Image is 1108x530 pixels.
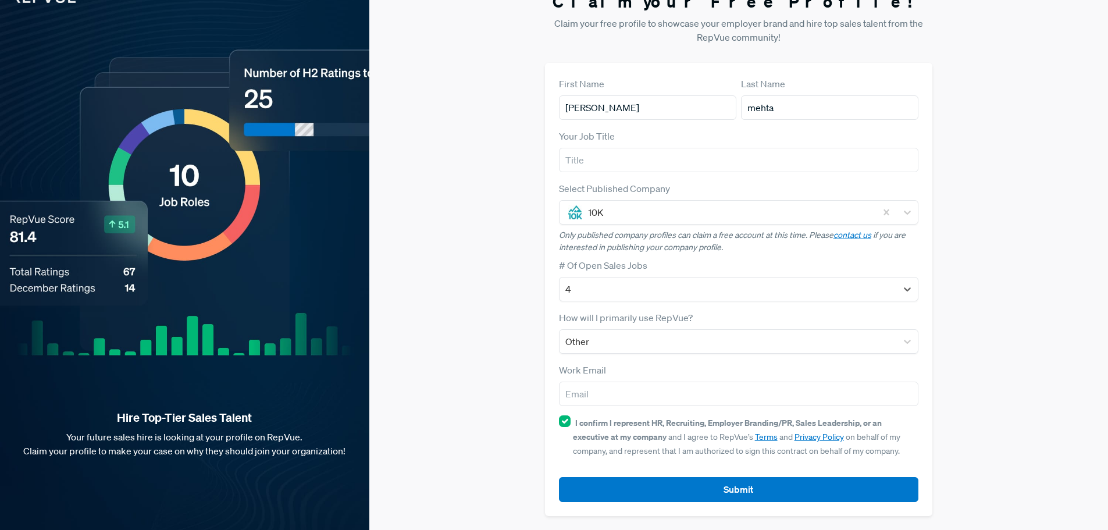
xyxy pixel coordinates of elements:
[559,311,693,325] label: How will I primarily use RepVue?
[559,363,606,377] label: Work Email
[559,258,647,272] label: # Of Open Sales Jobs
[559,382,919,406] input: Email
[559,77,604,91] label: First Name
[559,148,919,172] input: Title
[559,182,670,195] label: Select Published Company
[833,230,871,240] a: contact us
[545,16,933,44] p: Claim your free profile to showcase your employer brand and hire top sales talent from the RepVue...
[573,417,882,442] strong: I confirm I represent HR, Recruiting, Employer Branding/PR, Sales Leadership, or an executive at ...
[568,205,582,219] img: 10K
[19,410,351,425] strong: Hire Top-Tier Sales Talent
[559,229,919,254] p: Only published company profiles can claim a free account at this time. Please if you are interest...
[741,95,918,120] input: Last Name
[755,432,778,442] a: Terms
[795,432,844,442] a: Privacy Policy
[741,77,785,91] label: Last Name
[559,129,615,143] label: Your Job Title
[573,418,900,456] span: and I agree to RepVue’s and on behalf of my company, and represent that I am authorized to sign t...
[19,430,351,458] p: Your future sales hire is looking at your profile on RepVue. Claim your profile to make your case...
[559,95,736,120] input: First Name
[559,477,919,502] button: Submit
